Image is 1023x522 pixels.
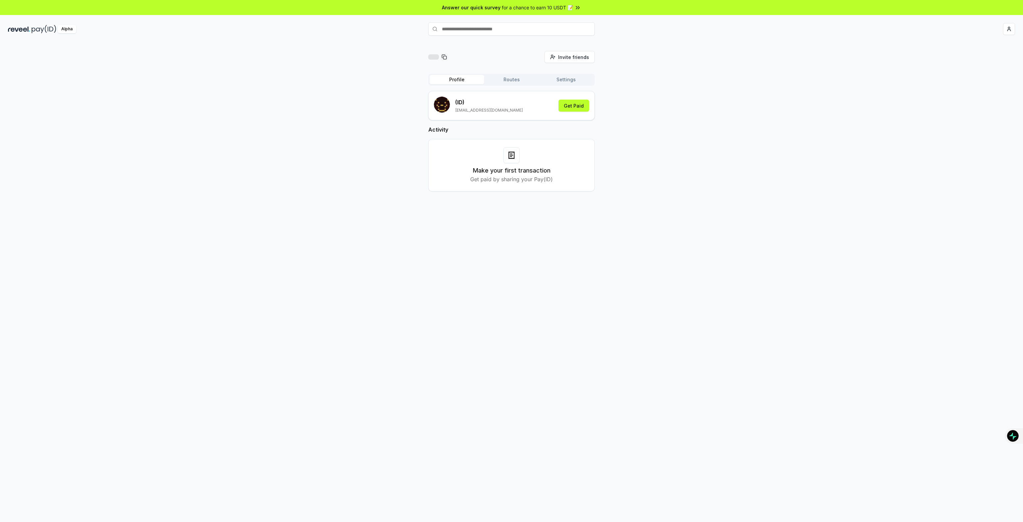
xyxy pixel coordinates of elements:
[558,54,589,61] span: Invite friends
[544,51,595,63] button: Invite friends
[58,25,76,33] div: Alpha
[430,75,484,84] button: Profile
[455,108,523,113] p: [EMAIL_ADDRESS][DOMAIN_NAME]
[502,4,573,11] span: for a chance to earn 10 USDT 📝
[32,25,56,33] img: pay_id
[455,98,523,106] p: (ID)
[470,175,553,183] p: Get paid by sharing your Pay(ID)
[428,126,595,134] h2: Activity
[539,75,593,84] button: Settings
[484,75,539,84] button: Routes
[558,100,589,112] button: Get Paid
[8,25,30,33] img: reveel_dark
[473,166,550,175] h3: Make your first transaction
[442,4,501,11] span: Answer our quick survey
